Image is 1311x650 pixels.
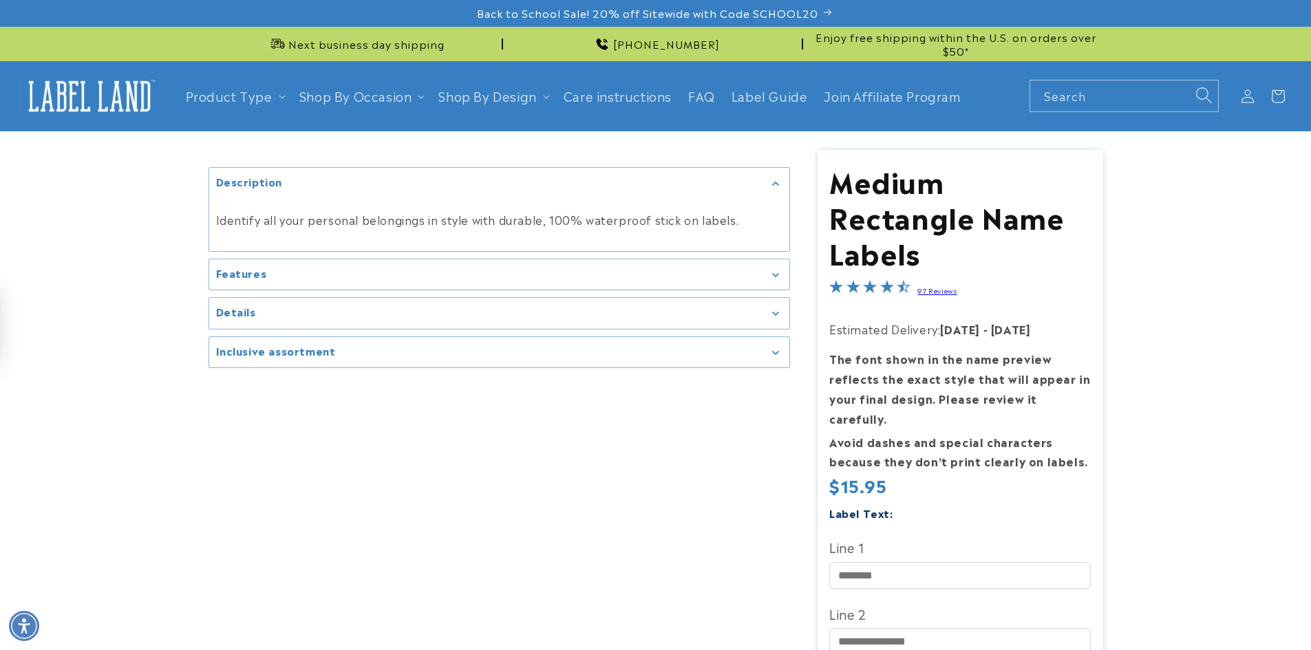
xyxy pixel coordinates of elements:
summary: Description [209,168,789,199]
iframe: Gorgias Floating Chat [1022,585,1297,636]
button: Search [1189,80,1219,110]
span: $15.95 [829,475,887,496]
div: Announcement [809,27,1103,61]
h2: Inclusive assortment [216,344,336,358]
span: Enjoy free shipping within the U.S. on orders over $50* [809,30,1103,57]
summary: Inclusive assortment [209,337,789,368]
span: Next business day shipping [288,37,445,51]
label: Line 2 [829,603,1091,625]
a: Label Land [16,69,164,122]
strong: - [983,321,988,337]
summary: Details [209,298,789,329]
a: Label Guide [723,80,816,112]
p: Identify all your personal belongings in style with durable, 100% waterproof stick on labels. [216,210,782,230]
a: Join Affiliate Program [816,80,969,112]
media-gallery: Gallery Viewer [209,167,790,368]
span: Label Guide [732,88,808,104]
a: Care instructions [555,80,680,112]
summary: Features [209,259,789,290]
img: Label Land [21,75,158,118]
strong: The font shown in the name preview reflects the exact style that will appear in your final design... [829,350,1090,426]
strong: Avoid dashes and special characters because they don’t print clearly on labels. [829,433,1088,470]
a: Product Type [186,87,273,105]
a: FAQ [680,80,723,112]
summary: Shop By Design [430,80,555,112]
strong: [DATE] [940,321,980,337]
p: Estimated Delivery: [829,319,1091,339]
span: Care instructions [564,88,672,104]
a: Shop By Design [438,87,536,105]
span: Join Affiliate Program [824,88,961,104]
span: Back to School Sale! 20% off Sitewide with Code SCHOOL20 [477,6,818,20]
label: Line 1 [829,536,1091,558]
a: 97 Reviews [917,285,957,295]
h2: Features [216,266,267,280]
span: Shop By Occasion [299,88,412,104]
div: Accessibility Menu [9,611,39,641]
span: FAQ [688,88,715,104]
span: [PHONE_NUMBER] [613,37,720,51]
h2: Description [216,175,283,188]
div: Announcement [509,27,803,61]
strong: [DATE] [991,321,1031,337]
h2: Details [216,305,256,318]
summary: Shop By Occasion [291,80,431,112]
summary: Product Type [178,80,291,112]
label: Label Text: [829,505,893,521]
h1: Medium Rectangle Name Labels [829,162,1091,270]
div: Announcement [209,27,503,61]
span: 4.7-star overall rating [829,281,910,298]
